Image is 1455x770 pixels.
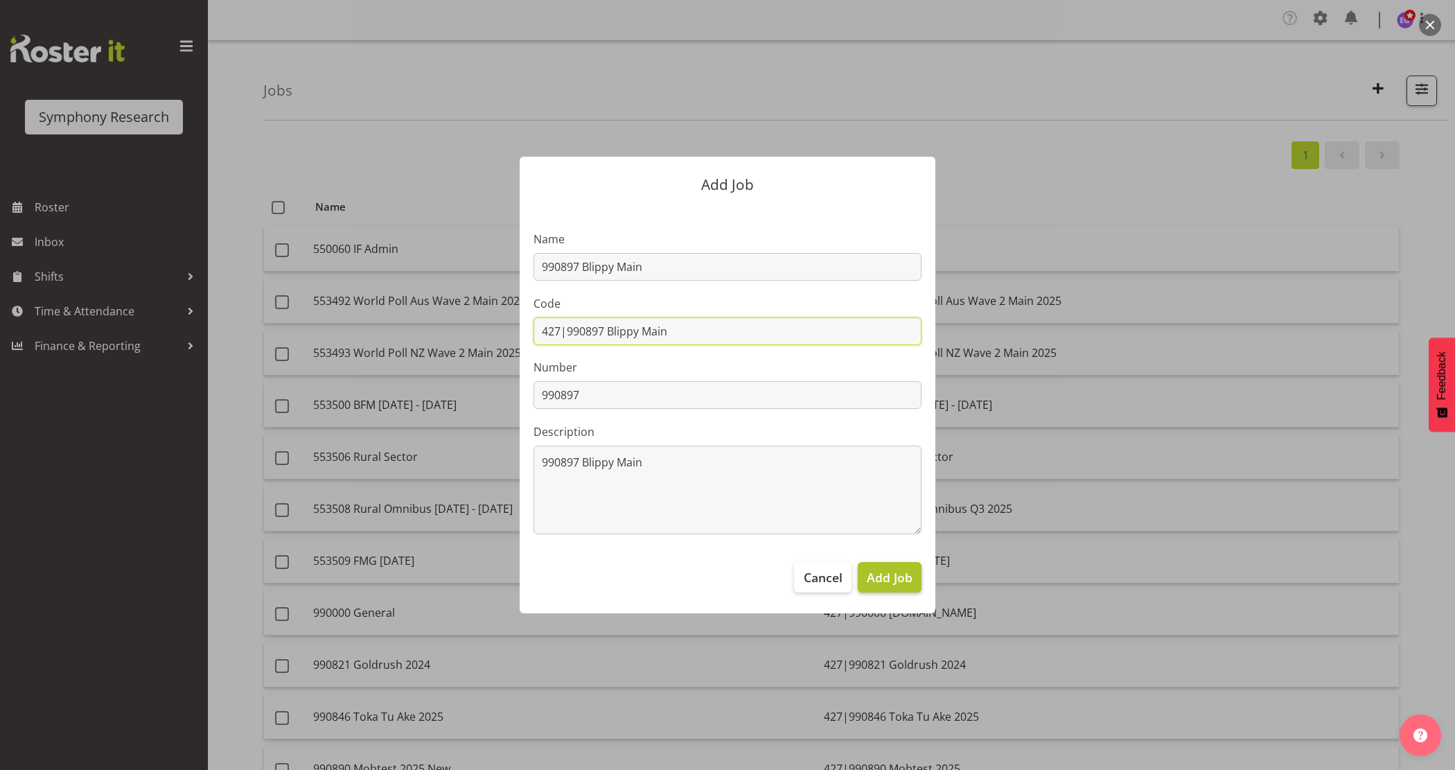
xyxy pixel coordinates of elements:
span: Feedback [1436,351,1448,400]
img: help-xxl-2.png [1413,728,1427,742]
span: Add Job [867,568,912,586]
span: Cancel [804,568,843,586]
p: Add Job [533,177,921,192]
label: Code [533,295,921,312]
label: Description [533,423,921,440]
label: Name [533,231,921,247]
button: Feedback - Show survey [1429,338,1455,432]
input: Job Number [533,381,921,409]
input: Job Name [533,253,921,281]
button: Cancel [794,562,851,593]
button: Add Job [858,562,921,593]
label: Number [533,359,921,376]
input: Job Code [533,317,921,345]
